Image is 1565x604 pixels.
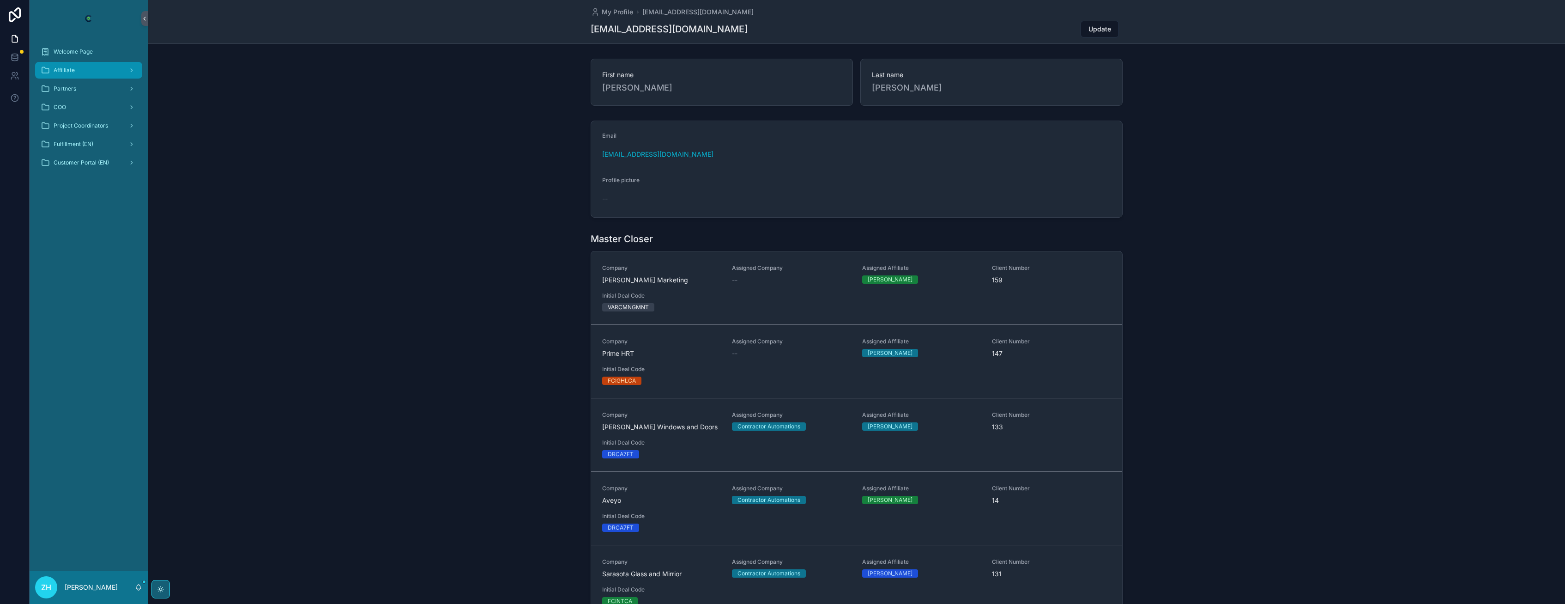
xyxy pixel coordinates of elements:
span: Update [1088,24,1111,34]
span: Customer Portal (EN) [54,159,109,166]
a: Project Coordinators [35,117,142,134]
span: Assigned Company [732,485,851,492]
a: Company[PERSON_NAME] Windows and DoorsAssigned CompanyContractor AutomationsAssigned Affiliate[PE... [591,398,1122,471]
span: Company [602,338,721,345]
div: FCIGHLCA [608,377,636,385]
button: Update [1081,21,1119,37]
span: Client Number [992,264,1111,272]
div: DRCA7FT [608,450,634,458]
img: App logo [81,11,96,26]
span: Email [602,132,616,139]
a: Customer Portal (EN) [35,154,142,171]
span: Assigned Company [732,558,851,566]
span: Assigned Affiliate [862,411,981,419]
a: [EMAIL_ADDRESS][DOMAIN_NAME] [602,150,713,159]
span: Profile picture [602,177,640,183]
span: Company [602,485,721,492]
div: [PERSON_NAME] [868,422,912,431]
div: scrollable content [30,37,148,183]
div: VARCMNGMNT [608,303,649,311]
span: -- [732,275,737,285]
span: Fulfillment (EN) [54,140,93,148]
a: CompanyAveyoAssigned CompanyContractor AutomationsAssigned Affiliate[PERSON_NAME]Client Number14I... [591,471,1122,545]
span: Initial Deal Code [602,292,721,299]
span: Company [602,264,721,272]
span: Client Number [992,338,1111,345]
span: Welcome Page [54,48,93,55]
p: [PERSON_NAME] [65,583,118,592]
a: Partners [35,80,142,97]
span: [PERSON_NAME] [872,81,1111,94]
span: COO [54,104,66,111]
div: Contractor Automations [737,569,800,578]
a: Company[PERSON_NAME] MarketingAssigned Company--Assigned Affiliate[PERSON_NAME]Client Number159In... [591,251,1122,324]
span: Assigned Affiliate [862,264,981,272]
span: 14 [992,496,1111,505]
span: Assigned Company [732,338,851,345]
a: Affilliate [35,62,142,79]
span: Company [602,411,721,419]
span: Affilliate [54,67,75,74]
span: ZH [41,582,51,593]
span: -- [732,349,737,358]
span: Assigned Company [732,411,851,419]
div: [PERSON_NAME] [868,569,912,578]
span: Sarasota Glass and Mirrior [602,569,721,579]
span: Initial Deal Code [602,439,721,446]
span: 133 [992,422,1111,432]
span: First name [602,70,841,79]
span: [PERSON_NAME] [602,81,841,94]
span: Client Number [992,411,1111,419]
span: Project Coordinators [54,122,108,129]
h1: [EMAIL_ADDRESS][DOMAIN_NAME] [591,23,748,36]
span: 159 [992,275,1111,285]
span: 131 [992,569,1111,579]
span: Last name [872,70,1111,79]
h1: Master Closer [591,232,653,245]
div: Contractor Automations [737,496,800,504]
span: Assigned Affiliate [862,485,981,492]
span: [PERSON_NAME] Windows and Doors [602,422,721,432]
span: Company [602,558,721,566]
span: Assigned Affiliate [862,558,981,566]
span: My Profile [602,7,633,17]
a: CompanyPrime HRTAssigned Company--Assigned Affiliate[PERSON_NAME]Client Number147Initial Deal Cod... [591,324,1122,398]
div: [PERSON_NAME] [868,275,912,284]
div: [PERSON_NAME] [868,496,912,504]
a: Fulfillment (EN) [35,136,142,153]
a: Welcome Page [35,43,142,60]
div: Contractor Automations [737,422,800,431]
span: Client Number [992,558,1111,566]
span: 147 [992,349,1111,358]
span: Assigned Company [732,264,851,272]
span: -- [602,194,608,203]
span: Client Number [992,485,1111,492]
span: Assigned Affiliate [862,338,981,345]
span: [PERSON_NAME] Marketing [602,275,721,285]
span: Initial Deal Code [602,366,721,373]
a: COO [35,99,142,116]
span: Aveyo [602,496,721,505]
a: [EMAIL_ADDRESS][DOMAIN_NAME] [642,7,754,17]
a: My Profile [591,7,633,17]
span: Prime HRT [602,349,721,358]
span: Initial Deal Code [602,586,721,593]
div: [PERSON_NAME] [868,349,912,357]
span: Partners [54,85,76,92]
div: DRCA7FT [608,524,634,532]
span: Initial Deal Code [602,512,721,520]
